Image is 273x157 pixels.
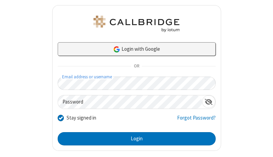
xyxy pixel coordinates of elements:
img: google-icon.png [113,46,120,53]
a: Login with Google [58,42,216,56]
img: Astra [92,16,181,32]
span: OR [131,62,142,71]
a: Forgot Password? [177,114,216,127]
div: Show password [202,95,215,108]
input: Password [58,95,202,109]
label: Stay signed in [67,114,96,122]
input: Email address or username [58,77,216,90]
button: Login [58,132,216,146]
